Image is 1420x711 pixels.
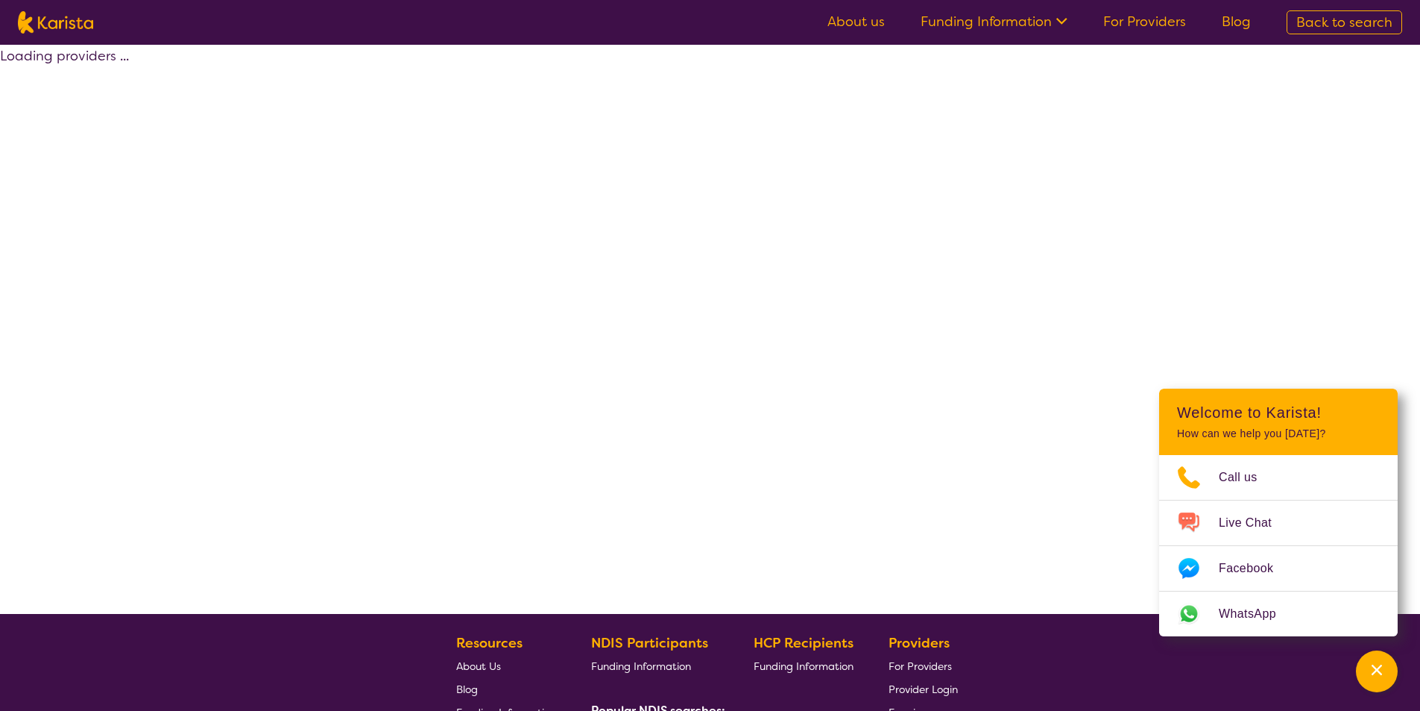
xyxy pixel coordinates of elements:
[754,654,853,677] a: Funding Information
[1177,404,1380,422] h2: Welcome to Karista!
[1296,13,1392,31] span: Back to search
[754,660,853,673] span: Funding Information
[1159,455,1398,636] ul: Choose channel
[18,11,93,34] img: Karista logo
[889,634,950,652] b: Providers
[889,683,958,696] span: Provider Login
[456,677,556,701] a: Blog
[1219,466,1275,489] span: Call us
[1103,13,1186,31] a: For Providers
[921,13,1067,31] a: Funding Information
[456,660,501,673] span: About Us
[1222,13,1251,31] a: Blog
[827,13,885,31] a: About us
[1159,389,1398,636] div: Channel Menu
[1287,10,1402,34] a: Back to search
[591,660,691,673] span: Funding Information
[1159,592,1398,636] a: Web link opens in a new tab.
[591,654,719,677] a: Funding Information
[456,683,478,696] span: Blog
[456,654,556,677] a: About Us
[1356,651,1398,692] button: Channel Menu
[889,677,958,701] a: Provider Login
[1219,603,1294,625] span: WhatsApp
[754,634,853,652] b: HCP Recipients
[889,654,958,677] a: For Providers
[1219,557,1291,580] span: Facebook
[591,634,708,652] b: NDIS Participants
[1177,427,1380,440] p: How can we help you [DATE]?
[1219,512,1290,534] span: Live Chat
[456,634,523,652] b: Resources
[889,660,952,673] span: For Providers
